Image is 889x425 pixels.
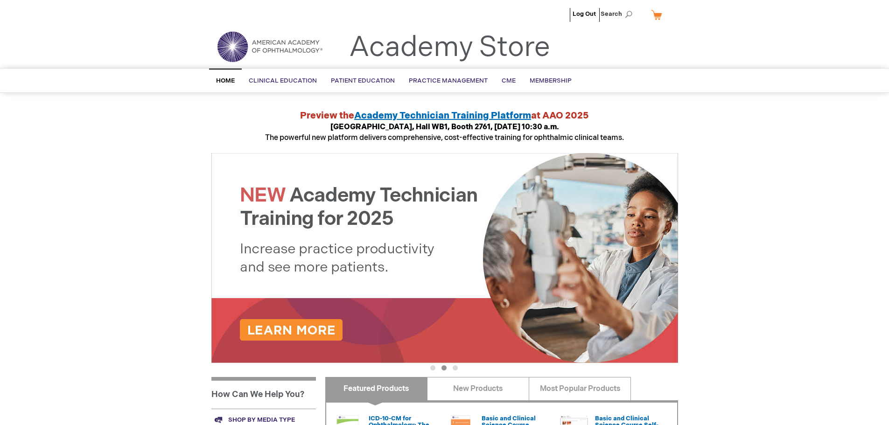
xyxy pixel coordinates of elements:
a: New Products [427,377,529,400]
span: Home [216,77,235,84]
span: CME [502,77,516,84]
button: 3 of 3 [453,365,458,370]
button: 1 of 3 [430,365,435,370]
button: 2 of 3 [441,365,447,370]
span: The powerful new platform delivers comprehensive, cost-effective training for ophthalmic clinical... [265,123,624,142]
strong: [GEOGRAPHIC_DATA], Hall WB1, Booth 2761, [DATE] 10:30 a.m. [330,123,559,132]
a: Most Popular Products [529,377,631,400]
span: Practice Management [409,77,488,84]
a: Log Out [573,10,596,18]
a: Featured Products [325,377,427,400]
h1: How Can We Help You? [211,377,316,409]
span: Patient Education [331,77,395,84]
a: Academy Store [349,31,550,64]
span: Search [601,5,636,23]
strong: Preview the at AAO 2025 [300,110,589,121]
span: Clinical Education [249,77,317,84]
span: Membership [530,77,572,84]
a: Academy Technician Training Platform [354,110,531,121]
